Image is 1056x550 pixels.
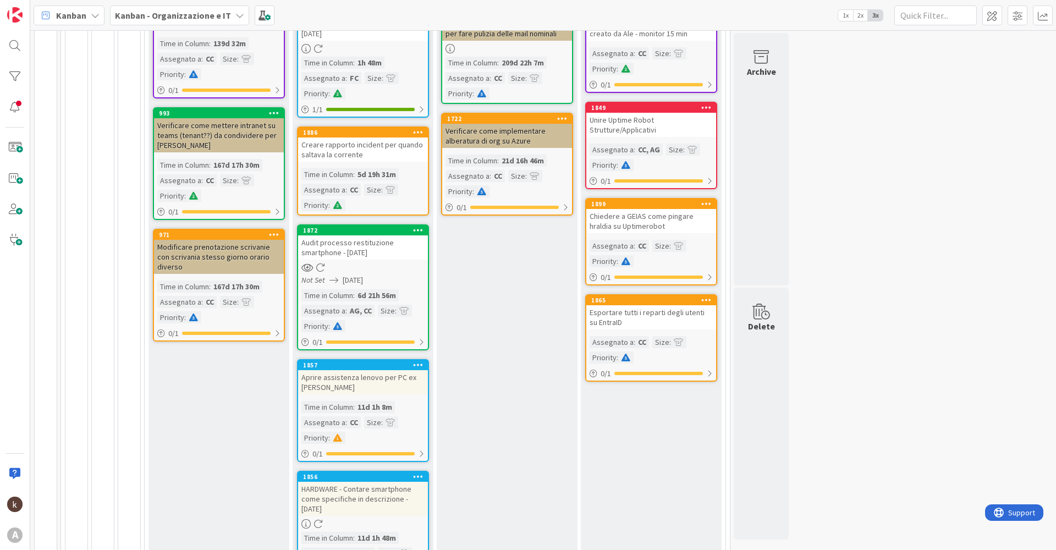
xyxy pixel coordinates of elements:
span: : [617,255,618,267]
div: 1856 [298,472,428,482]
span: Kanban [56,9,86,22]
div: Priority [590,159,617,171]
div: Time in Column [157,37,209,50]
span: : [381,184,383,196]
div: 1899Chiedere a GEIAS come pingare hraldia su Uptimerobot [586,199,716,233]
div: Audit processo restituzione smartphone - [DATE] [298,235,428,260]
div: Assegnato a [590,144,634,156]
div: Modificare prenotazione scrivanie con scrivania stesso giorno orario diverso [154,240,284,274]
span: : [209,159,211,171]
div: Creare rapporto incident per quando saltava la corrente [298,137,428,162]
div: Assegnato a [157,53,201,65]
span: 0 / 1 [168,206,179,218]
div: Assegnato a [301,72,345,84]
span: : [525,72,527,84]
div: 0/1 [586,367,716,381]
div: 0/1 [154,205,284,219]
div: 1865 [586,295,716,305]
div: Time in Column [157,280,209,293]
div: 1849 [586,103,716,113]
div: FC [347,72,361,84]
div: 1856HARDWARE - Contare smartphone come specifiche in descrizione - [DATE] [298,472,428,516]
i: Not Set [301,275,325,285]
div: 167d 17h 30m [211,159,262,171]
div: Time in Column [446,155,497,167]
div: 209d 22h 7m [499,57,547,69]
span: 0 / 1 [312,448,323,460]
span: : [328,199,330,211]
span: 0 / 1 [457,202,467,213]
div: Priority [301,432,328,444]
div: 11d 1h 48m [355,532,399,544]
span: : [184,190,186,202]
div: 1857 [303,361,428,369]
div: 1872Audit processo restituzione smartphone - [DATE] [298,226,428,260]
div: 139d 32m [211,37,249,50]
div: CC [635,47,649,59]
div: Size [365,72,382,84]
div: 1856 [303,473,428,481]
div: CC [635,240,649,252]
div: Size [666,144,683,156]
div: CC [203,174,217,186]
div: A [7,527,23,543]
span: 1x [838,10,853,21]
span: : [201,174,203,186]
span: : [683,144,685,156]
span: : [184,311,186,323]
div: 5d 19h 31m [355,168,399,180]
div: Chiedere a GEIAS come pingare hraldia su Uptimerobot [586,209,716,233]
div: CC [491,170,505,182]
div: Assegnato a [590,336,634,348]
div: 0/1 [154,84,284,97]
span: : [497,57,499,69]
span: : [395,305,397,317]
div: Priority [157,311,184,323]
div: Priority [301,87,328,100]
span: : [490,72,491,84]
span: : [634,336,635,348]
div: Time in Column [301,57,353,69]
div: Verificare come implementare alberatura di org su Azure [442,124,572,148]
div: 6d 21h 56m [355,289,399,301]
div: Assegnato a [446,170,490,182]
div: Verificare come mettere intranet su teams (tenant??) da condividere per [PERSON_NAME] [154,118,284,152]
span: : [345,416,347,428]
span: : [617,159,618,171]
span: : [184,68,186,80]
span: 3x [868,10,883,21]
span: 0 / 1 [168,85,179,96]
div: CC, AG [635,144,663,156]
span: Support [23,2,50,15]
div: 1h 48m [355,57,384,69]
div: Assegnato a [157,296,201,308]
div: Size [220,296,237,308]
div: 1857Aprire assistenza lenovo per PC ex [PERSON_NAME] [298,360,428,394]
div: 1886Creare rapporto incident per quando saltava la corrente [298,128,428,162]
div: Priority [301,320,328,332]
span: : [353,57,355,69]
div: 1899 [591,200,716,208]
span: 0 / 1 [312,337,323,348]
span: : [345,305,347,317]
div: Priority [157,68,184,80]
div: Time in Column [446,57,497,69]
span: : [237,296,239,308]
div: 0/1 [154,327,284,340]
span: : [525,170,527,182]
span: : [353,289,355,301]
div: 1722 [447,115,572,123]
span: : [345,184,347,196]
div: Size [652,240,669,252]
div: Assegnato a [590,240,634,252]
div: Priority [446,185,472,197]
div: 0/1 [586,271,716,284]
div: Assegnato a [301,416,345,428]
span: : [201,296,203,308]
div: CC [491,72,505,84]
span: : [472,185,474,197]
div: 1886 [303,129,428,136]
div: CC [203,296,217,308]
div: 1857 [298,360,428,370]
div: 0/1 [586,78,716,92]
